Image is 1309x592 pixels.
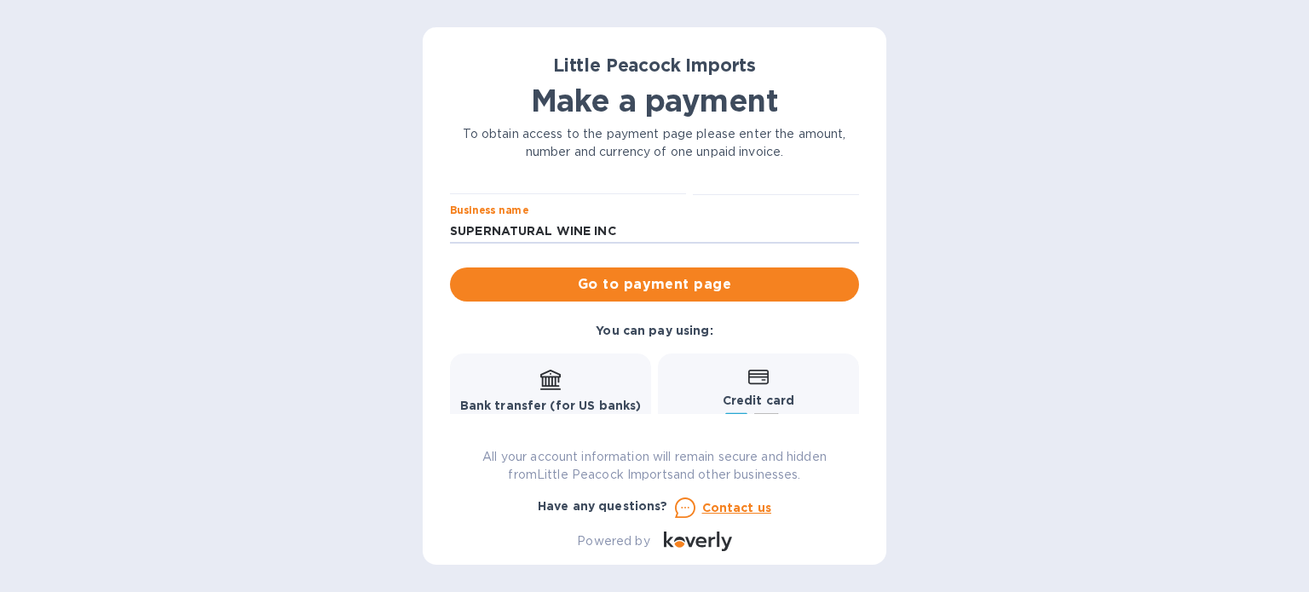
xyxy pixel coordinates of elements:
[450,206,528,216] label: Business name
[450,267,859,302] button: Go to payment page
[460,399,642,412] b: Bank transfer (for US banks)
[450,448,859,484] p: All your account information will remain secure and hidden from Little Peacock Imports and other ...
[538,499,668,513] b: Have any questions?
[450,83,859,118] h1: Make a payment
[450,125,859,161] p: To obtain access to the payment page please enter the amount, number and currency of one unpaid i...
[596,324,712,337] b: You can pay using:
[464,274,845,295] span: Go to payment page
[553,55,756,76] b: Little Peacock Imports
[702,501,772,514] u: Contact us
[450,218,859,244] input: Enter business name
[723,394,794,407] b: Credit card
[577,532,649,550] p: Powered by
